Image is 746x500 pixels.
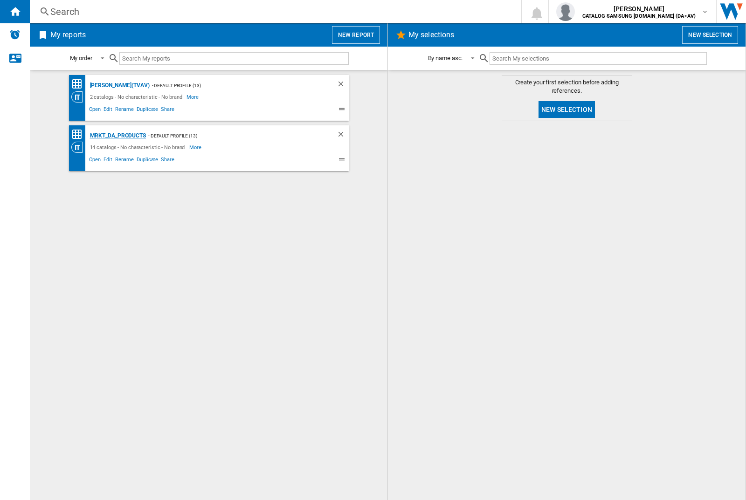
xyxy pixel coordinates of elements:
button: New selection [539,101,595,118]
span: Edit [102,105,114,116]
img: profile.jpg [556,2,575,21]
span: Create your first selection before adding references. [502,78,632,95]
span: Edit [102,155,114,166]
img: alerts-logo.svg [9,29,21,40]
button: New report [332,26,380,44]
div: Delete [337,130,349,142]
div: Category View [71,142,88,153]
span: Share [159,105,176,116]
span: Open [88,155,103,166]
b: CATALOG SAMSUNG [DOMAIN_NAME] (DA+AV) [582,13,696,19]
span: More [189,142,203,153]
div: By name asc. [428,55,463,62]
button: New selection [682,26,738,44]
span: More [186,91,200,103]
input: Search My selections [490,52,706,65]
span: Open [88,105,103,116]
div: - Default profile (13) [146,130,318,142]
div: My order [70,55,92,62]
span: Duplicate [135,105,159,116]
div: MRKT_DA_PRODUCTS [88,130,146,142]
div: 2 catalogs - No characteristic - No brand [88,91,187,103]
h2: My reports [48,26,88,44]
div: Price Matrix [71,129,88,140]
span: Rename [114,105,135,116]
div: Delete [337,80,349,91]
div: Search [50,5,497,18]
div: Category View [71,91,88,103]
div: - Default profile (13) [150,80,318,91]
div: Price Matrix [71,78,88,90]
div: [PERSON_NAME](TVAV) [88,80,150,91]
span: Duplicate [135,155,159,166]
span: Rename [114,155,135,166]
h2: My selections [407,26,456,44]
input: Search My reports [119,52,349,65]
span: Share [159,155,176,166]
span: [PERSON_NAME] [582,4,696,14]
div: 14 catalogs - No characteristic - No brand [88,142,190,153]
